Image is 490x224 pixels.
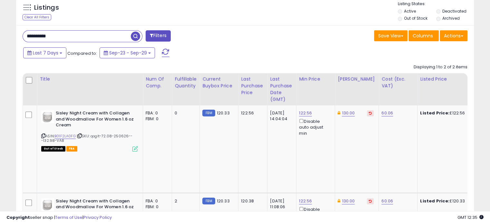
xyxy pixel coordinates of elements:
div: 120.38 [241,198,262,204]
div: 0 [175,110,195,116]
div: Last Purchase Date (GMT) [270,76,293,103]
div: Clear All Filters [23,14,51,20]
span: All listings that are currently out of stock and unavailable for purchase on Amazon [41,146,65,151]
a: Terms of Use [55,214,82,220]
a: B01F2LA0FG [54,133,76,139]
a: 60.06 [381,110,393,116]
button: Sep-23 - Sep-29 [100,47,155,58]
div: FBM: 0 [146,116,167,122]
span: Sep-23 - Sep-29 [109,50,147,56]
button: Filters [146,30,171,42]
a: 130.00 [342,198,355,204]
label: Archived [442,15,459,21]
div: Fulfillable Quantity [175,76,197,89]
img: 31U-whjgrzL._SL40_.jpg [41,198,54,211]
div: Num of Comp. [146,76,169,89]
div: Last Purchase Price [241,76,264,96]
div: Min Price [299,76,332,83]
span: FBA [66,146,77,151]
div: Title [40,76,140,83]
b: Listed Price: [420,110,449,116]
div: ASIN: [41,110,138,151]
div: Disable auto adjust min [299,118,330,136]
button: Actions [440,30,467,41]
b: Sisley Night Cream with Collagen and Woodmallow For Women 1.6 oz Cream [56,198,134,218]
div: Cost (Exc. VAT) [381,76,415,89]
strong: Copyright [6,214,30,220]
a: 130.00 [342,110,355,116]
img: 31U-whjgrzL._SL40_.jpg [41,110,54,123]
button: Last 7 Days [23,47,66,58]
div: Current Buybox Price [202,76,235,89]
a: 60.06 [381,198,393,204]
span: 2025-10-7 12:35 GMT [457,214,484,220]
div: [PERSON_NAME] [338,76,376,83]
div: £122.56 [420,110,474,116]
span: Last 7 Days [33,50,58,56]
span: 120.33 [217,110,230,116]
small: FBM [202,198,215,204]
span: Columns [413,33,433,39]
div: Listed Price [420,76,476,83]
div: £120.33 [420,198,474,204]
button: Save View [374,30,408,41]
label: Active [404,8,416,14]
div: [DATE] 11:08:06 [270,198,291,210]
a: Privacy Policy [83,214,112,220]
span: | SKU: qogit-72.08-250626---132.98-VA8 [41,133,133,143]
a: 122.56 [299,110,312,116]
span: 120.33 [217,198,230,204]
a: 122.56 [299,198,312,204]
label: Out of Stock [404,15,428,21]
div: FBA: 0 [146,198,167,204]
div: 122.56 [241,110,262,116]
small: FBM [202,110,215,116]
div: seller snap | | [6,215,112,221]
b: Listed Price: [420,198,449,204]
h5: Listings [34,3,59,12]
div: FBM: 0 [146,204,167,210]
div: FBA: 0 [146,110,167,116]
p: Listing States: [398,1,474,7]
div: [DATE] 14:04:04 [270,110,291,122]
span: Compared to: [67,50,97,56]
div: Displaying 1 to 2 of 2 items [414,64,467,70]
div: 2 [175,198,195,204]
button: Columns [408,30,439,41]
b: Sisley Night Cream with Collagen and Woodmallow For Women 1.6 oz Cream [56,110,134,130]
label: Deactivated [442,8,466,14]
